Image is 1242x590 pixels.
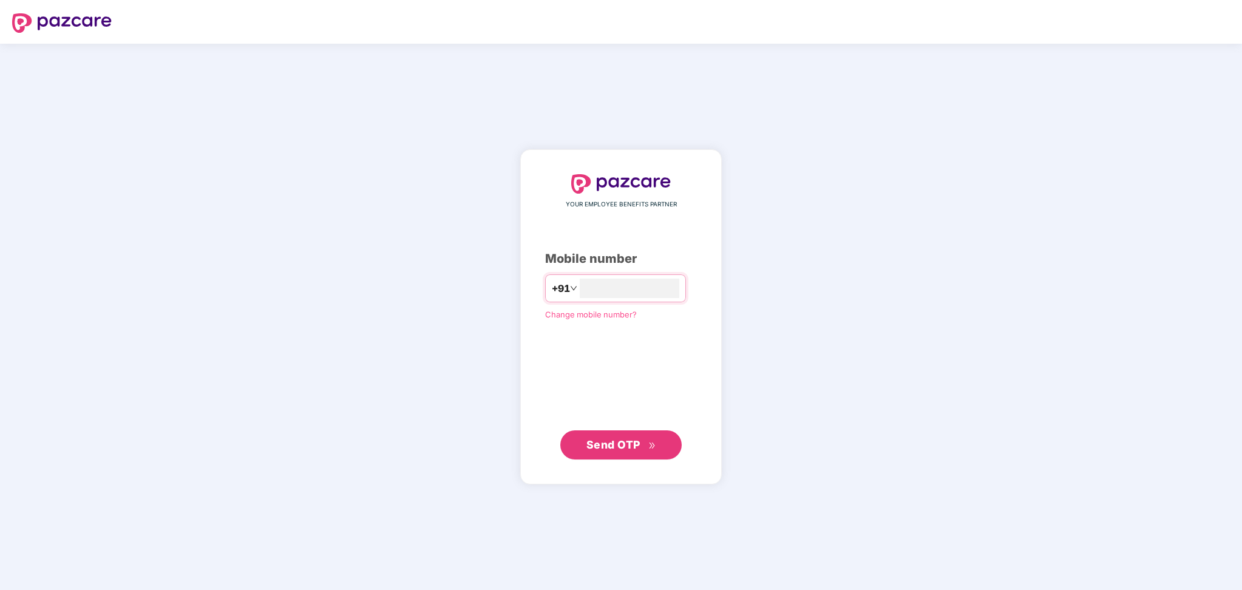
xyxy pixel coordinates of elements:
[571,174,671,194] img: logo
[560,430,682,459] button: Send OTPdouble-right
[570,285,577,292] span: down
[12,13,112,33] img: logo
[545,310,637,319] a: Change mobile number?
[566,200,677,209] span: YOUR EMPLOYEE BENEFITS PARTNER
[586,438,640,451] span: Send OTP
[545,249,697,268] div: Mobile number
[552,281,570,296] span: +91
[648,442,656,450] span: double-right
